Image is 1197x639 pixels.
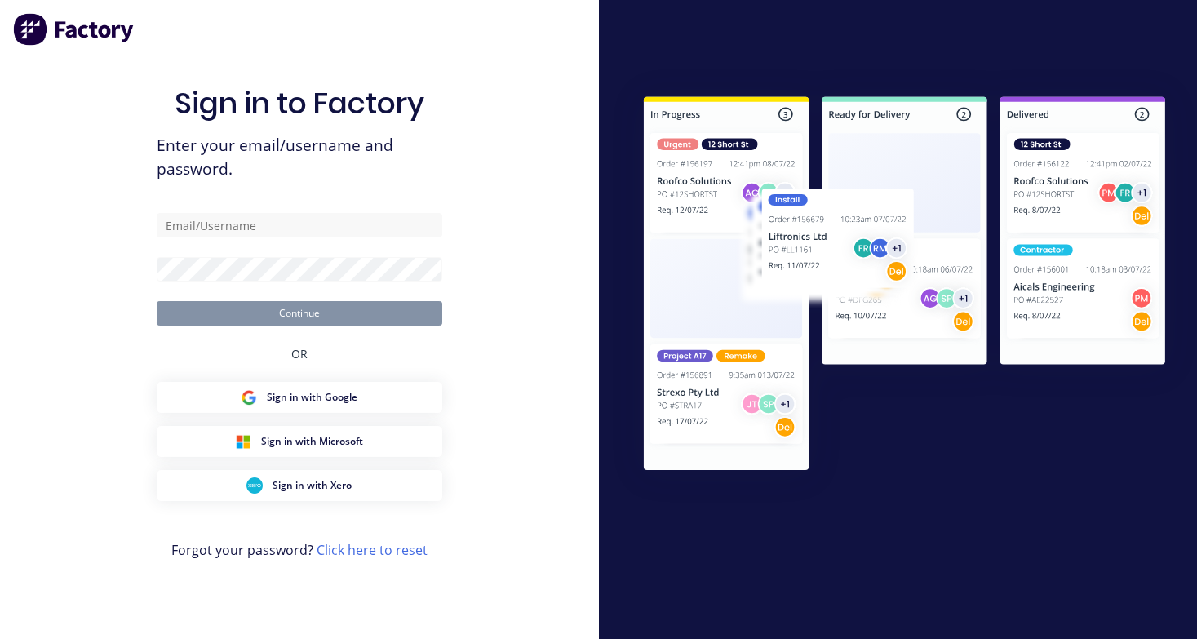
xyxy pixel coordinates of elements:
[157,382,442,413] button: Google Sign inSign in with Google
[175,86,424,121] h1: Sign in to Factory
[157,134,442,181] span: Enter your email/username and password.
[235,433,251,450] img: Microsoft Sign in
[157,426,442,457] button: Microsoft Sign inSign in with Microsoft
[267,390,357,405] span: Sign in with Google
[157,213,442,237] input: Email/Username
[157,301,442,326] button: Continue
[246,477,263,494] img: Xero Sign in
[171,540,428,560] span: Forgot your password?
[241,389,257,406] img: Google Sign in
[261,434,363,449] span: Sign in with Microsoft
[291,326,308,382] div: OR
[13,13,135,46] img: Factory
[317,541,428,559] a: Click here to reset
[157,470,442,501] button: Xero Sign inSign in with Xero
[273,478,352,493] span: Sign in with Xero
